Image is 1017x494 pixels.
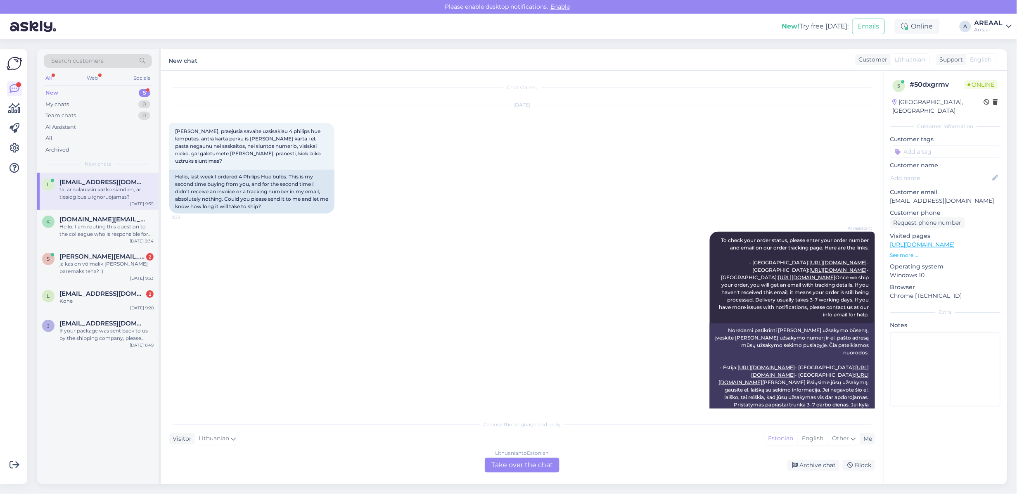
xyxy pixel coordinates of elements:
a: [URL][DOMAIN_NAME] [778,274,836,280]
div: Web [85,73,100,83]
span: Lithuanian [895,55,925,64]
span: Lithuanian [199,434,229,443]
a: [URL][DOMAIN_NAME] [810,259,867,266]
p: Visited pages [890,232,1000,240]
p: [EMAIL_ADDRESS][DOMAIN_NAME] [890,197,1000,205]
div: [DATE] 9:28 [130,305,154,311]
div: AREAAL [974,20,1003,26]
div: ja kas on võimalik [PERSON_NAME] paremaks teha? :) [59,260,154,275]
a: AREAALAreaal [974,20,1012,33]
div: AI Assistant [45,123,76,131]
div: English [798,432,828,445]
b: New! [782,22,800,30]
span: jalgsema@gmail.com [59,320,145,327]
p: Customer email [890,188,1000,197]
div: Customer information [890,123,1000,130]
div: 2 [146,253,154,261]
p: Browser [890,283,1000,292]
span: Enable [548,3,572,10]
div: Hello, last week I ordered 4 Philips Hue bulbs. This is my second time buying from you, and for t... [169,170,334,214]
input: Add a tag [890,145,1000,158]
a: [URL][DOMAIN_NAME] [738,364,795,370]
div: 2 [146,290,154,298]
div: Customer [856,55,888,64]
div: 5 [139,89,150,97]
a: [URL][DOMAIN_NAME] [810,267,867,273]
span: Other [832,435,849,442]
div: Estonian [764,432,798,445]
span: 5 [898,83,901,89]
div: Support [936,55,963,64]
div: Norėdami patikrinti [PERSON_NAME] užsakymo būseną, įveskite [PERSON_NAME] užsakymo numerį ir el. ... [710,323,875,427]
span: AI Assistant [842,225,872,231]
div: [DATE] 9:33 [130,275,154,281]
div: Team chats [45,112,76,120]
label: New chat [168,54,197,65]
input: Add name [891,173,991,183]
div: # 50dxgrmv [910,80,965,90]
span: s [47,256,50,262]
span: steven.suubin@gmail.com [59,253,145,260]
div: Online [895,19,940,34]
div: A [960,21,971,32]
div: Choose the language and reply [169,421,875,428]
p: Windows 10 [890,271,1000,280]
div: [DATE] [169,101,875,109]
div: Archived [45,146,69,154]
div: Try free [DATE]: [782,21,849,31]
p: Operating system [890,262,1000,271]
div: Block [843,460,875,471]
div: Socials [132,73,152,83]
span: New chats [85,160,111,168]
button: Emails [852,19,885,34]
p: Customer tags [890,135,1000,144]
div: 0 [138,100,150,109]
div: If your package was sent back to us by the shipping company, please email us at our info email wi... [59,327,154,342]
p: Customer phone [890,209,1000,217]
div: All [44,73,53,83]
p: Notes [890,321,1000,330]
span: lileikistomas@gmail.com [59,178,145,186]
div: Extra [890,309,1000,316]
span: k [47,218,50,225]
span: [PERSON_NAME], praejusia savaite uzsisakiau 4 philips hue lemputes. antra karta perku is [PERSON_... [175,128,322,164]
div: [DATE] 9:34 [130,238,154,244]
div: tai ar sulauksiu kazko siandien, ar tiesiog busiu ignoruojamas? [59,186,154,201]
div: Visitor [169,435,192,443]
span: Laurakane462@gmail.com [59,290,145,297]
div: Me [861,435,872,443]
div: Request phone number [890,217,965,228]
span: Online [965,80,998,89]
span: English [970,55,992,64]
div: [DATE] 9:35 [130,201,154,207]
span: Search customers [51,57,104,65]
span: L [47,293,50,299]
p: Chrome [TECHNICAL_ID] [890,292,1000,300]
div: [DATE] 6:49 [130,342,154,348]
div: Chat started [169,84,875,91]
div: Kohe [59,297,154,305]
div: Lithuanian to Estonian [495,449,549,457]
p: Customer name [890,161,1000,170]
span: j [47,323,50,329]
p: See more ... [890,252,1000,259]
span: To check your order status, please enter your order number and email on our order tracking page. ... [719,237,870,318]
div: 0 [138,112,150,120]
div: Areaal [974,26,1003,33]
div: My chats [45,100,69,109]
span: l [47,181,50,188]
div: All [45,134,52,142]
div: Take over the chat [485,458,559,473]
div: New [45,89,58,97]
div: [GEOGRAPHIC_DATA], [GEOGRAPHIC_DATA] [893,98,984,115]
img: Askly Logo [7,56,22,71]
span: 9:23 [172,214,203,220]
span: kangoll.online@gmail.com [59,216,145,223]
div: Archive chat [787,460,839,471]
div: Hello, I am routing this question to the colleague who is responsible for this topic. The reply m... [59,223,154,238]
a: [URL][DOMAIN_NAME] [890,241,955,248]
